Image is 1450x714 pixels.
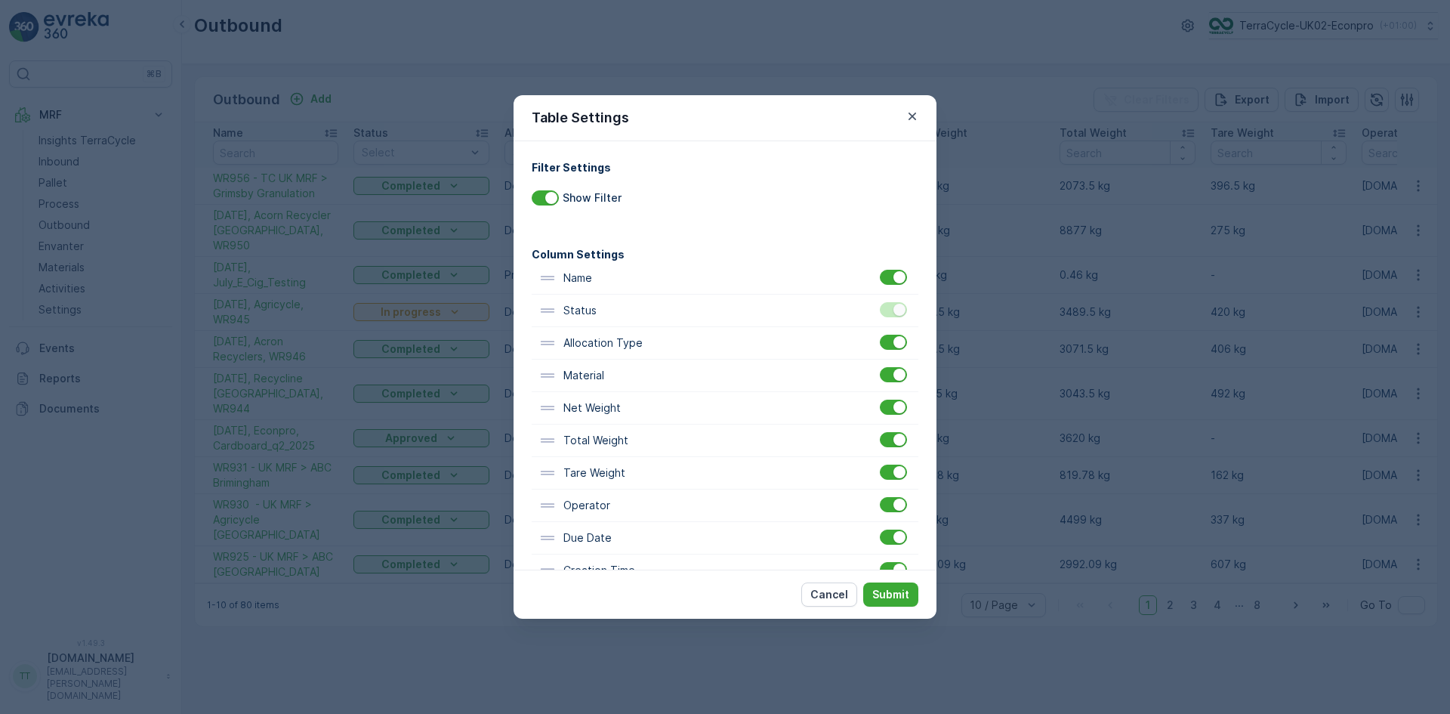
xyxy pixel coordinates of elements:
[563,270,592,286] p: Name
[532,327,918,360] div: Allocation Type
[563,190,622,206] p: Show Filter
[563,368,604,383] p: Material
[532,425,918,457] div: Total Weight
[563,563,635,578] p: Creation Time
[563,433,628,448] p: Total Weight
[532,522,918,555] div: Due Date
[563,465,625,481] p: Tare Weight
[532,107,629,128] p: Table Settings
[563,400,621,416] p: Net Weight
[863,583,918,607] button: Submit
[532,392,918,425] div: Net Weight
[532,360,918,392] div: Material
[532,555,918,587] div: Creation Time
[532,295,918,327] div: Status
[563,530,612,546] p: Due Date
[532,159,918,175] h4: Filter Settings
[801,583,857,607] button: Cancel
[532,457,918,490] div: Tare Weight
[563,303,597,318] p: Status
[563,498,610,513] p: Operator
[532,262,918,295] div: Name
[532,490,918,522] div: Operator
[872,587,909,602] p: Submit
[563,335,643,351] p: Allocation Type
[810,587,848,602] p: Cancel
[532,246,918,262] h4: Column Settings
